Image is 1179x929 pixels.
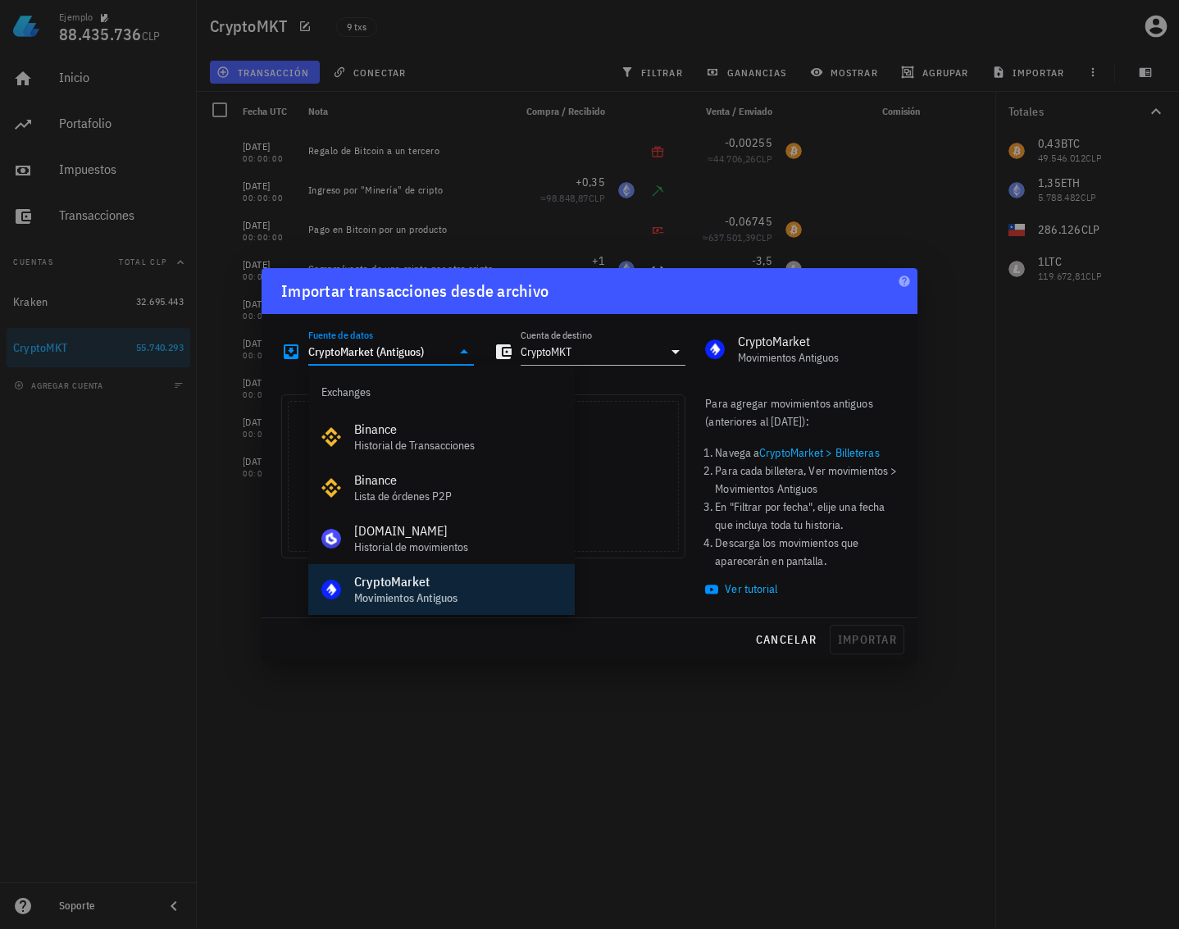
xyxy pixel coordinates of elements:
[354,523,562,539] div: [DOMAIN_NAME]
[738,334,898,349] div: CryptoMarket
[354,421,562,437] div: Binance
[281,394,685,558] div: Uppy Dashboard
[759,445,880,460] a: CryptoMarket > Billeteras
[755,632,817,647] span: cancelar
[354,439,562,453] div: Historial de Transacciones
[705,394,898,430] p: Para agregar movimientos antiguos (anteriores al [DATE]):
[308,329,373,341] label: Fuente de datos
[308,339,451,365] input: Seleccionar una fuente de datos
[521,329,592,341] label: Cuenta de destino
[354,540,562,554] div: Historial de movimientos
[749,625,823,654] button: cancelar
[354,574,562,590] div: CryptoMarket
[354,490,562,503] div: Lista de órdenes P2P
[705,581,777,596] a: Ver tutorial
[308,372,575,412] div: Exchanges
[281,278,549,304] div: Importar transacciones desde archivo
[738,351,898,365] div: Movimientos Antiguos
[289,414,678,433] div: Drop files here or
[715,534,898,570] li: Descarga los movimientos que aparecerán en pantalla.
[354,591,562,605] div: Movimientos Antiguos
[715,444,898,462] li: Navega a
[354,472,562,488] div: Binance
[715,498,898,534] li: En "Filtrar por fecha", elije una fecha que incluya toda tu historia.
[715,462,898,498] li: Para cada billetera, Ver movimientos > Movimientos Antiguos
